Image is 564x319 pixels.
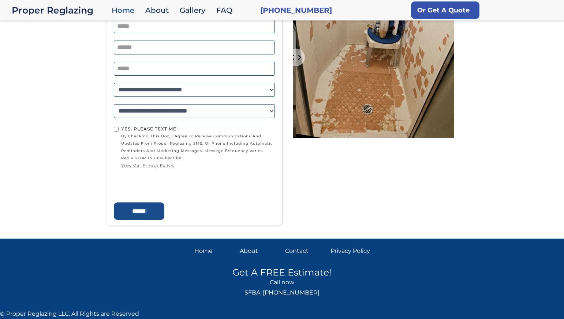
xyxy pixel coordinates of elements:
a: Home [194,246,234,256]
div: Proper Reglazing [12,5,108,15]
a: Privacy Policy [330,246,370,256]
a: About [240,246,279,256]
div: Yes, Please text me! [121,125,275,133]
a: Gallery [176,3,213,18]
a: FAQ [213,3,240,18]
iframe: reCAPTCHA [114,171,225,200]
a: [PHONE_NUMBER] [260,5,332,15]
a: Contact [285,246,325,256]
a: view our privacy policy. [121,162,275,169]
span: by checking this box, I agree to receive communications and updates from Proper Reglazing SMS, or... [121,133,275,169]
a: home [12,5,108,15]
a: Or Get A Quote [411,1,479,19]
input: Yes, Please text me!by checking this box, I agree to receive communications and updates from Prop... [114,127,119,132]
a: About [142,3,176,18]
a: Home [108,3,142,18]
